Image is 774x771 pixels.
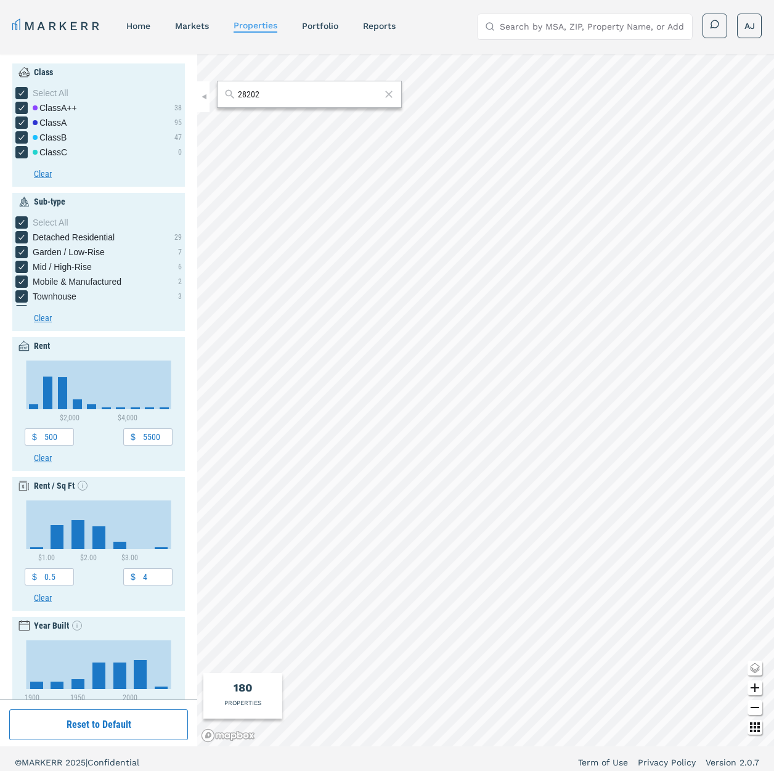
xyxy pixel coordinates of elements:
[748,680,762,695] button: Zoom in map button
[25,640,173,701] svg: Interactive chart
[175,21,209,31] a: markets
[15,261,92,273] div: Mid / High-Rise checkbox input
[363,21,396,31] a: reports
[38,553,55,562] text: $1.00
[116,407,125,409] path: $3,500 - $4,000, 1. Histogram.
[34,452,182,465] button: Clear button
[25,640,173,701] div: Chart. Highcharts interactive chart.
[33,305,57,317] span: (none)
[25,500,173,561] svg: Interactive chart
[706,756,759,769] a: Version 2.0.7
[102,407,111,409] path: $3,000 - $3,500, 3. Histogram.
[33,116,67,129] div: Class A
[43,377,52,409] path: $1,000 - $1,500, 67. Histogram.
[80,553,97,562] text: $2.00
[15,275,121,288] div: Mobile & Manufactured checkbox input
[126,21,150,31] a: home
[155,547,168,549] path: $3.50 - $4.00, 1. Histogram.
[174,132,182,143] div: 47
[178,247,182,258] div: 7
[34,168,182,181] button: Clear button
[72,621,82,630] svg: Show empty values info icon
[33,146,67,158] div: Class C
[123,693,137,702] text: 2000
[15,305,57,317] div: (none) checkbox input
[748,700,762,715] button: Zoom out map button
[33,87,182,99] div: Select All
[22,757,65,767] span: MARKERR
[737,14,762,38] button: AJ
[15,231,115,243] div: Detached Residential checkbox input
[174,117,182,128] div: 95
[51,682,63,689] path: 1920 - 1940, 3. Histogram.
[174,102,182,113] div: 38
[15,102,77,114] div: [object Object] checkbox input
[51,525,63,549] path: $1.00 - $1.50, 50. Histogram.
[15,216,182,229] div: [object Object] checkbox input
[30,547,43,549] path: $0.50 - $1.00, 4. Histogram.
[34,195,65,208] div: Sub-type
[34,592,182,605] button: Clear button
[131,407,140,409] path: $4,000 - $4,500, 1. Histogram.
[9,709,188,740] button: Reset to Default
[197,54,774,746] canvas: Map
[113,542,126,549] path: $2.50 - $3.00, 15. Histogram.
[33,102,77,114] div: Class A++
[638,756,696,769] a: Privacy Policy
[29,404,38,409] path: $500 - $1,000, 10. Histogram.
[87,404,96,409] path: $2,500 - $3,000, 10. Histogram.
[174,232,182,243] div: 29
[113,663,126,689] path: 1980 - 2000, 11. Histogram.
[25,361,173,422] svg: Interactive chart
[118,414,137,422] text: $4,000
[30,682,43,689] path: 1900 - 1920, 3. Histogram.
[34,479,88,492] div: Rent / Sq Ft
[33,275,121,288] span: Mobile & Manufactured
[178,147,182,158] div: 0
[73,399,82,409] path: $2,000 - $2,500, 20. Histogram.
[744,20,755,32] span: AJ
[15,246,105,258] div: Garden / Low-Rise checkbox input
[748,720,762,735] button: Other options map button
[92,526,105,549] path: $2.00 - $2.50, 47. Histogram.
[25,693,39,702] text: 1900
[178,276,182,287] div: 2
[33,216,182,229] div: Select All
[58,377,67,409] path: $1,500 - $2,000, 66. Histogram.
[88,757,139,767] span: Confidential
[500,14,685,39] input: Search by MSA, ZIP, Property Name, or Address
[70,693,85,702] text: 1950
[578,756,628,769] a: Term of Use
[178,261,182,272] div: 6
[34,312,182,325] button: Clear button
[25,361,173,422] div: Chart. Highcharts interactive chart.
[33,246,105,258] span: Garden / Low-Rise
[15,87,182,99] div: [object Object] checkbox input
[65,757,88,767] span: 2025 |
[155,687,168,689] path: 2020 - 2040, 1. Histogram.
[34,340,50,353] div: Rent
[15,290,76,303] div: Townhouse checkbox input
[15,146,67,158] div: [object Object] checkbox input
[33,261,92,273] span: Mid / High-Rise
[234,679,253,696] div: Total of properties
[25,500,173,561] div: Chart. Highcharts interactive chart.
[33,131,67,144] div: Class B
[178,291,182,302] div: 3
[60,414,79,422] text: $2,000
[15,131,67,144] div: [object Object] checkbox input
[302,21,338,31] a: Portfolio
[238,88,381,100] input: Search by property name, address, MSA or ZIP Code
[15,116,67,129] div: [object Object] checkbox input
[134,660,147,689] path: 2000 - 2020, 12. Histogram.
[234,20,277,30] a: properties
[121,553,138,562] text: $3.00
[145,407,154,409] path: $4,500 - $5,000, 1. Histogram.
[224,698,261,708] div: PROPERTIES
[15,757,22,767] span: ©
[33,231,115,243] span: Detached Residential
[201,728,255,743] a: Mapbox logo
[160,407,169,409] path: $5,000 - $5,500, 1. Histogram.
[33,290,76,303] span: Townhouse
[71,520,84,549] path: $1.50 - $2.00, 60. Histogram.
